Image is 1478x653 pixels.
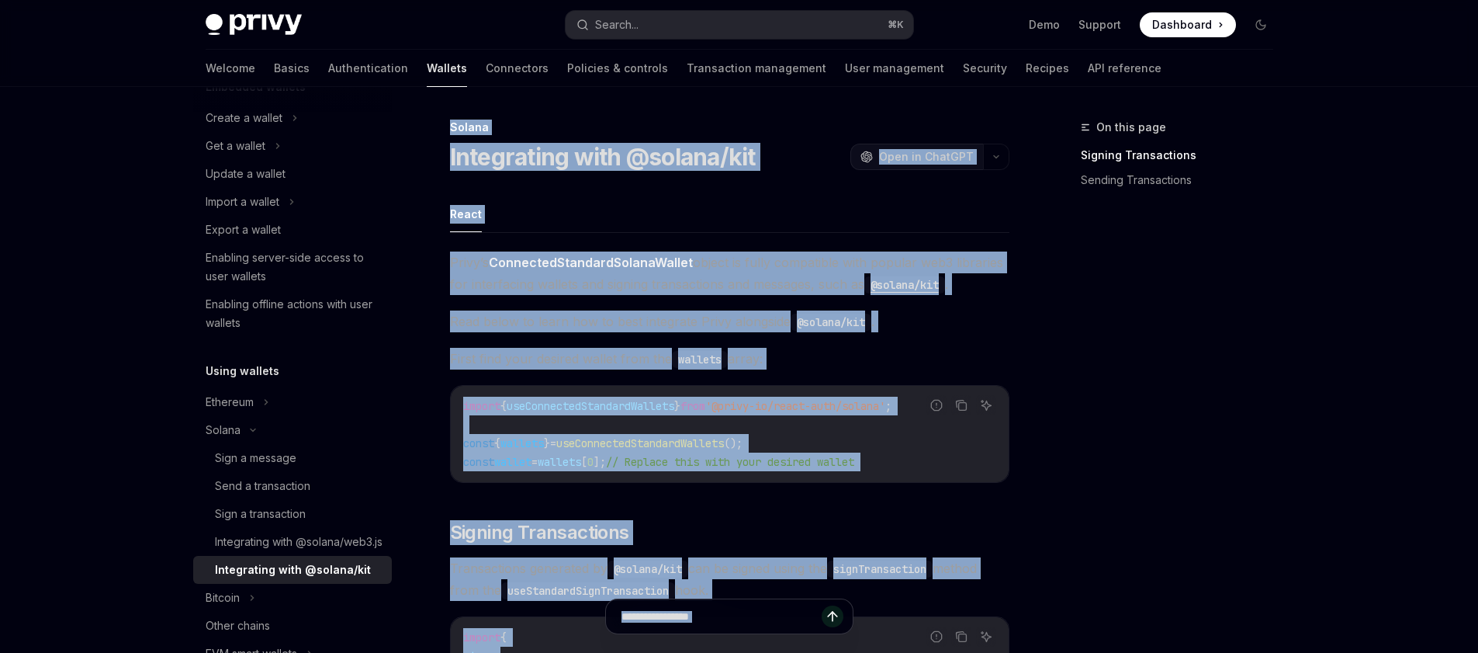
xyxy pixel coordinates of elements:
[531,455,538,469] span: =
[486,50,549,87] a: Connectors
[879,149,974,165] span: Open in ChatGPT
[1081,143,1286,168] a: Signing Transactions
[926,395,947,415] button: Report incorrect code
[674,399,680,413] span: }
[864,276,945,294] code: @solana/kit
[206,589,240,607] div: Bitcoin
[567,50,668,87] a: Policies & controls
[556,436,724,450] span: useConnectedStandardWallets
[215,561,371,579] div: Integrating with @solana/kit
[193,416,392,444] button: Solana
[206,421,241,439] div: Solana
[206,137,265,155] div: Get a wallet
[500,436,544,450] span: wallets
[193,472,392,500] a: Send a transaction
[193,556,392,584] a: Integrating with @solana/kit
[1029,17,1060,33] a: Demo
[687,50,826,87] a: Transaction management
[845,50,944,87] a: User management
[206,295,382,332] div: Enabling offline actions with user wallets
[494,455,531,469] span: wallet
[827,561,933,578] code: signTransaction
[215,449,296,467] div: Sign a message
[450,520,629,545] span: Signing Transactions
[206,617,270,635] div: Other chains
[450,557,1009,601] span: Transactions generated by can be signed using the method from the hook.
[566,11,913,39] button: Search...⌘K
[705,399,885,413] span: '@privy-io/react-auth/solana'
[595,16,639,34] div: Search...
[193,500,392,528] a: Sign a transaction
[581,455,587,469] span: [
[450,311,1009,332] span: Read below to learn how to best integrate Privy alongside .
[1078,17,1121,33] a: Support
[193,244,392,290] a: Enabling server-side access to user wallets
[215,477,310,495] div: Send a transaction
[328,50,408,87] a: Authentication
[193,160,392,188] a: Update a wallet
[544,436,550,450] span: }
[501,582,675,599] code: useStandardSignTransaction
[450,120,1009,135] div: Solana
[193,216,392,244] a: Export a wallet
[494,436,500,450] span: {
[193,444,392,472] a: Sign a message
[450,348,1009,370] span: First find your desired wallet from the array:
[621,599,822,634] input: Ask a question...
[963,50,1007,87] a: Security
[888,19,904,31] span: ⌘ K
[680,399,705,413] span: from
[463,436,494,450] span: const
[215,505,306,523] div: Sign a transaction
[500,399,507,413] span: {
[507,399,674,413] span: useConnectedStandardWallets
[672,351,728,368] code: wallets
[822,606,843,627] button: Send message
[206,221,281,239] div: Export a wallet
[274,50,310,87] a: Basics
[1096,118,1166,137] span: On this page
[1081,168,1286,193] a: Sending Transactions
[193,528,392,556] a: Integrating with @solana/web3.js
[791,314,871,331] code: @solana/kit
[724,436,742,450] span: ();
[450,252,1009,295] span: Privy’s object is fully compatible with popular web3 libraries for interfacing wallets and signin...
[206,14,302,36] img: dark logo
[193,132,392,160] button: Get a wallet
[193,104,392,132] button: Create a wallet
[1248,12,1273,37] button: Toggle dark mode
[606,455,854,469] span: // Replace this with your desired wallet
[206,193,279,211] div: Import a wallet
[206,109,282,127] div: Create a wallet
[427,50,467,87] a: Wallets
[463,455,494,469] span: const
[976,395,996,415] button: Ask AI
[1026,50,1069,87] a: Recipes
[489,255,693,270] strong: ConnectedStandardSolanaWallet
[1152,17,1212,33] span: Dashboard
[206,50,255,87] a: Welcome
[206,165,286,183] div: Update a wallet
[193,188,392,216] button: Import a wallet
[538,455,581,469] span: wallets
[193,612,392,640] a: Other chains
[864,276,945,292] a: @solana/kit
[550,436,556,450] span: =
[463,399,500,413] span: import
[193,584,392,612] button: Bitcoin
[594,455,606,469] span: ];
[1140,12,1236,37] a: Dashboard
[607,561,688,578] code: @solana/kit
[1088,50,1161,87] a: API reference
[206,362,279,380] h5: Using wallets
[885,399,891,413] span: ;
[206,393,254,412] div: Ethereum
[951,395,971,415] button: Copy the contents from the code block
[215,533,382,551] div: Integrating with @solana/web3.js
[587,455,594,469] span: 0
[850,144,983,170] button: Open in ChatGPT
[193,388,392,416] button: Ethereum
[450,196,482,232] button: React
[206,248,382,286] div: Enabling server-side access to user wallets
[450,143,756,171] h1: Integrating with @solana/kit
